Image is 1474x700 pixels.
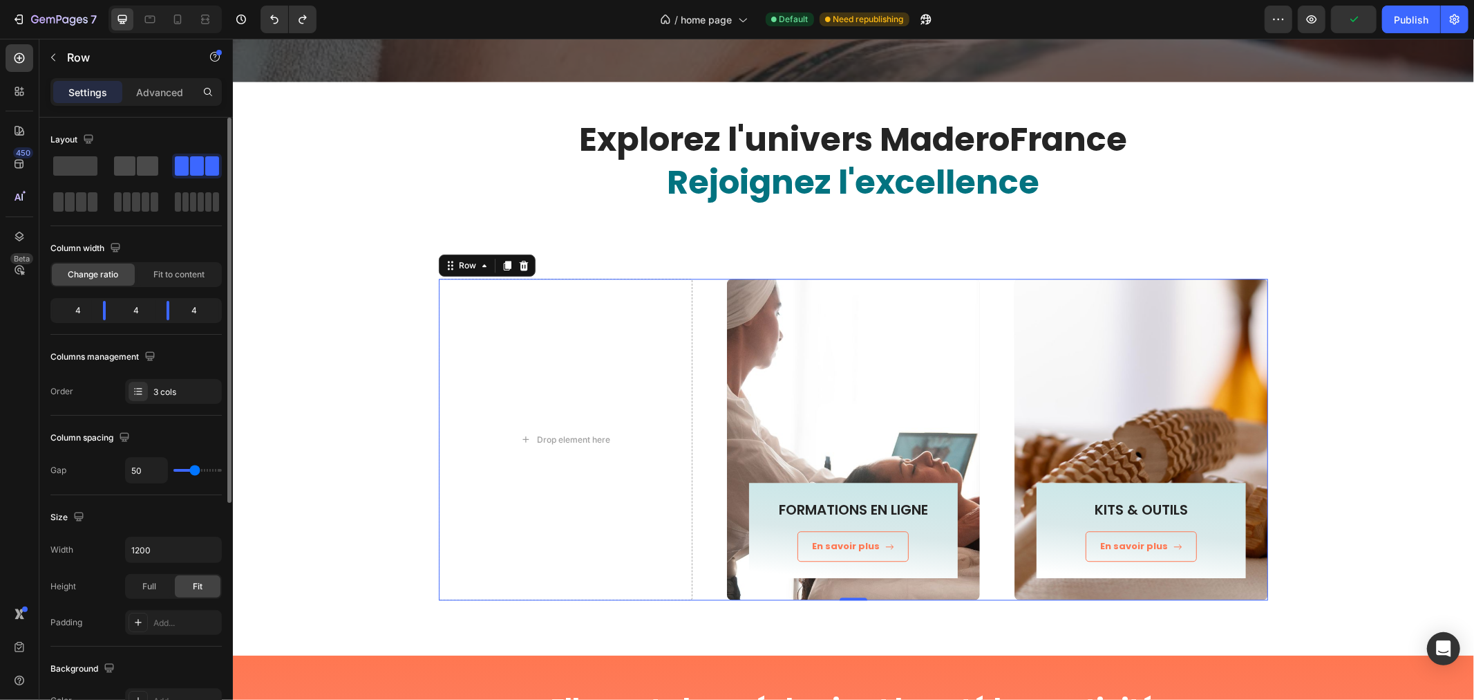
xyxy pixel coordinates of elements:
[126,537,221,562] input: Auto
[6,6,103,33] button: 7
[261,6,316,33] div: Undo/Redo
[136,85,183,100] p: Advanced
[153,268,205,281] span: Fit to content
[13,147,33,158] div: 450
[10,253,33,264] div: Beta
[233,39,1474,700] iframe: Design area
[126,458,167,483] input: Auto
[50,385,73,398] div: Order
[304,396,377,407] div: Drop element here
[565,492,676,523] a: En savoir plus
[820,461,996,481] h3: KITS & OUTILS
[50,429,133,448] div: Column spacing
[142,580,156,593] span: Full
[1394,12,1428,27] div: Publish
[533,461,709,481] h3: FORMATIONS EN LIGNE
[50,616,82,629] div: Padding
[193,580,202,593] span: Fit
[153,386,218,398] div: 3 cols
[50,544,73,556] div: Width
[53,301,92,320] div: 4
[779,13,809,26] span: Default
[435,120,807,167] span: Rejoignez l'excellence
[50,660,117,679] div: Background
[579,501,647,515] p: En savoir plus
[867,501,935,515] p: En savoir plus
[68,85,107,100] p: Settings
[91,11,97,28] p: 7
[180,301,219,320] div: 4
[50,580,76,593] div: Height
[117,301,155,320] div: 4
[675,12,679,27] span: /
[50,131,97,149] div: Layout
[50,464,66,477] div: Gap
[207,653,1034,687] p: Elles ont changé de vie et boosté leur activité
[153,617,218,629] div: Add...
[1427,632,1460,665] div: Open Intercom Messenger
[223,221,246,233] div: Row
[67,49,185,66] p: Row
[853,492,964,523] a: En savoir plus
[50,239,124,258] div: Column width
[681,12,733,27] span: home page
[1382,6,1440,33] button: Publish
[68,268,119,281] span: Change ratio
[50,508,87,527] div: Size
[833,13,904,26] span: Need republishing
[50,348,158,367] div: Columns management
